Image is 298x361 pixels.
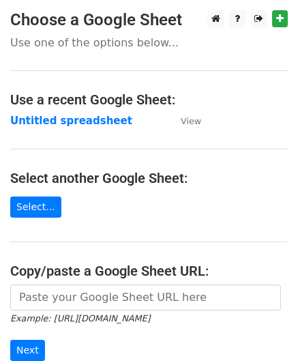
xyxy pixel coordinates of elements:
small: Example: [URL][DOMAIN_NAME] [10,313,150,323]
a: Untitled spreadsheet [10,115,132,127]
h4: Select another Google Sheet: [10,170,288,186]
h4: Copy/paste a Google Sheet URL: [10,263,288,279]
p: Use one of the options below... [10,35,288,50]
a: Select... [10,197,61,218]
h4: Use a recent Google Sheet: [10,91,288,108]
input: Next [10,340,45,361]
small: View [181,116,201,126]
input: Paste your Google Sheet URL here [10,285,281,311]
h3: Choose a Google Sheet [10,10,288,30]
a: View [167,115,201,127]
